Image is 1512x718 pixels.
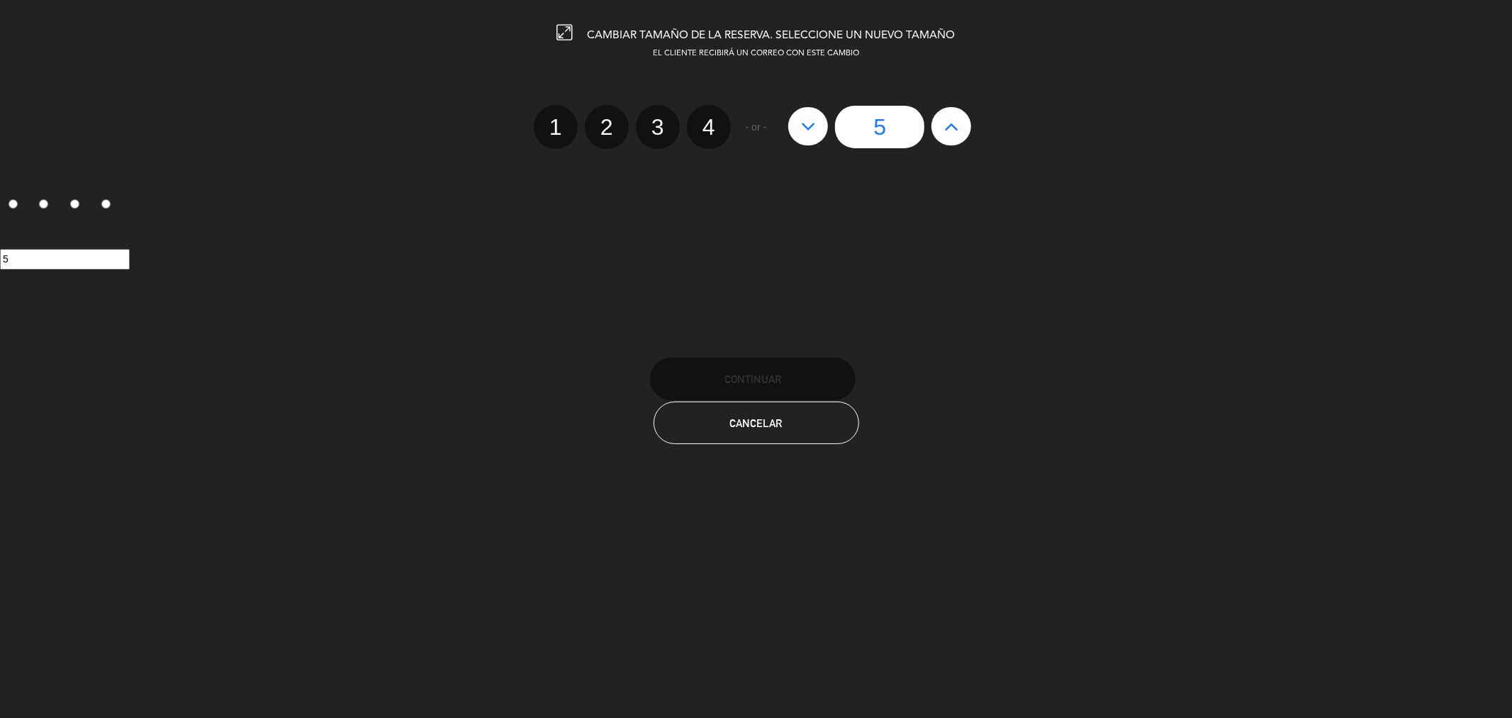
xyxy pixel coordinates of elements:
span: CAMBIAR TAMAÑO DE LA RESERVA. SELECCIONE UN NUEVO TAMAÑO [588,30,956,41]
input: 1 [9,199,18,209]
button: Cancelar [654,402,859,444]
label: 3 [62,194,94,218]
button: Continuar [650,358,856,400]
label: 3 [636,105,680,149]
label: 4 [687,105,731,149]
label: 1 [534,105,578,149]
input: 2 [39,199,48,209]
input: 4 [101,199,111,209]
span: Cancelar [730,417,783,429]
label: 4 [93,194,124,218]
span: - or - [746,119,767,136]
input: 3 [70,199,79,209]
label: 2 [585,105,629,149]
span: Continuar [724,373,781,385]
label: 2 [31,194,62,218]
span: EL CLIENTE RECIBIRÁ UN CORREO CON ESTE CAMBIO [653,50,859,57]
